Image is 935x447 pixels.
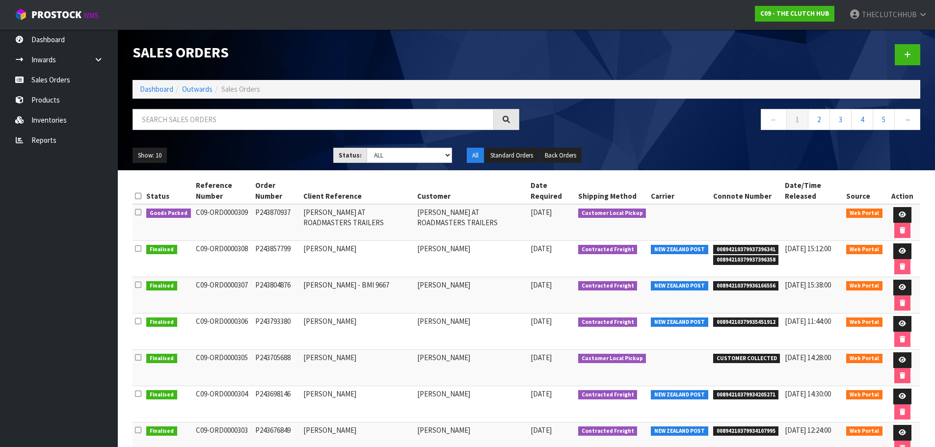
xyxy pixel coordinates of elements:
[31,8,81,21] span: ProStock
[467,148,484,163] button: All
[253,241,301,277] td: P243857799
[301,241,415,277] td: [PERSON_NAME]
[760,9,829,18] strong: C09 - THE CLUTCH HUB
[339,151,362,159] strong: Status:
[415,277,529,314] td: [PERSON_NAME]
[301,314,415,350] td: [PERSON_NAME]
[713,390,779,400] span: 00894210379934205271
[786,109,808,130] a: 1
[531,389,552,398] span: [DATE]
[301,204,415,241] td: [PERSON_NAME] AT ROADMASTERS TRAILERS
[253,314,301,350] td: P243793380
[785,280,831,289] span: [DATE] 15:38:00
[133,148,167,163] button: Show: 10
[651,426,708,436] span: NEW ZEALAND POST
[578,245,638,255] span: Contracted Freight
[785,389,831,398] span: [DATE] 14:30:00
[146,390,177,400] span: Finalised
[713,426,779,436] span: 00894210379934107995
[713,281,779,291] span: 00894210379936166556
[713,354,780,364] span: CUSTOMER COLLECTED
[846,281,882,291] span: Web Portal
[301,350,415,386] td: [PERSON_NAME]
[133,109,494,130] input: Search sales orders
[415,178,529,204] th: Customer
[651,245,708,255] span: NEW ZEALAND POST
[846,245,882,255] span: Web Portal
[576,178,649,204] th: Shipping Method
[253,350,301,386] td: P243705688
[578,317,638,327] span: Contracted Freight
[301,178,415,204] th: Client Reference
[146,209,191,218] span: Goods Packed
[651,390,708,400] span: NEW ZEALAND POST
[193,386,253,422] td: C09-ORD0000304
[193,350,253,386] td: C09-ORD0000305
[146,281,177,291] span: Finalised
[713,317,779,327] span: 00894210379935451912
[785,244,831,253] span: [DATE] 15:12:00
[301,277,415,314] td: [PERSON_NAME] - BMI 9667
[846,426,882,436] span: Web Portal
[253,277,301,314] td: P243804876
[531,316,552,326] span: [DATE]
[785,316,831,326] span: [DATE] 11:44:00
[531,353,552,362] span: [DATE]
[146,317,177,327] span: Finalised
[651,281,708,291] span: NEW ZEALAND POST
[651,317,708,327] span: NEW ZEALAND POST
[885,178,920,204] th: Action
[846,354,882,364] span: Web Portal
[193,277,253,314] td: C09-ORD0000307
[531,244,552,253] span: [DATE]
[851,109,873,130] a: 4
[785,353,831,362] span: [DATE] 14:28:00
[782,178,844,204] th: Date/Time Released
[808,109,830,130] a: 2
[846,317,882,327] span: Web Portal
[221,84,260,94] span: Sales Orders
[648,178,711,204] th: Carrier
[146,426,177,436] span: Finalised
[528,178,576,204] th: Date Required
[146,354,177,364] span: Finalised
[415,241,529,277] td: [PERSON_NAME]
[133,44,519,60] h1: Sales Orders
[578,281,638,291] span: Contracted Freight
[761,109,787,130] a: ←
[253,386,301,422] td: P243698146
[531,280,552,289] span: [DATE]
[785,425,831,435] span: [DATE] 12:24:00
[578,354,646,364] span: Customer Local Pickup
[193,241,253,277] td: C09-ORD0000308
[873,109,895,130] a: 5
[193,178,253,204] th: Reference Number
[253,178,301,204] th: Order Number
[15,8,27,21] img: cube-alt.png
[846,209,882,218] span: Web Portal
[894,109,920,130] a: →
[534,109,921,133] nav: Page navigation
[829,109,852,130] a: 3
[539,148,582,163] button: Back Orders
[253,204,301,241] td: P243870937
[531,425,552,435] span: [DATE]
[578,426,638,436] span: Contracted Freight
[144,178,193,204] th: Status
[415,204,529,241] td: [PERSON_NAME] AT ROADMASTERS TRAILERS
[846,390,882,400] span: Web Portal
[531,208,552,217] span: [DATE]
[415,350,529,386] td: [PERSON_NAME]
[485,148,538,163] button: Standard Orders
[415,386,529,422] td: [PERSON_NAME]
[193,314,253,350] td: C09-ORD0000306
[83,11,99,20] small: WMS
[862,10,917,19] span: THECLUTCHHUB
[140,84,173,94] a: Dashboard
[713,255,779,265] span: 00894210379937396358
[578,209,646,218] span: Customer Local Pickup
[301,386,415,422] td: [PERSON_NAME]
[182,84,213,94] a: Outwards
[193,204,253,241] td: C09-ORD0000309
[415,314,529,350] td: [PERSON_NAME]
